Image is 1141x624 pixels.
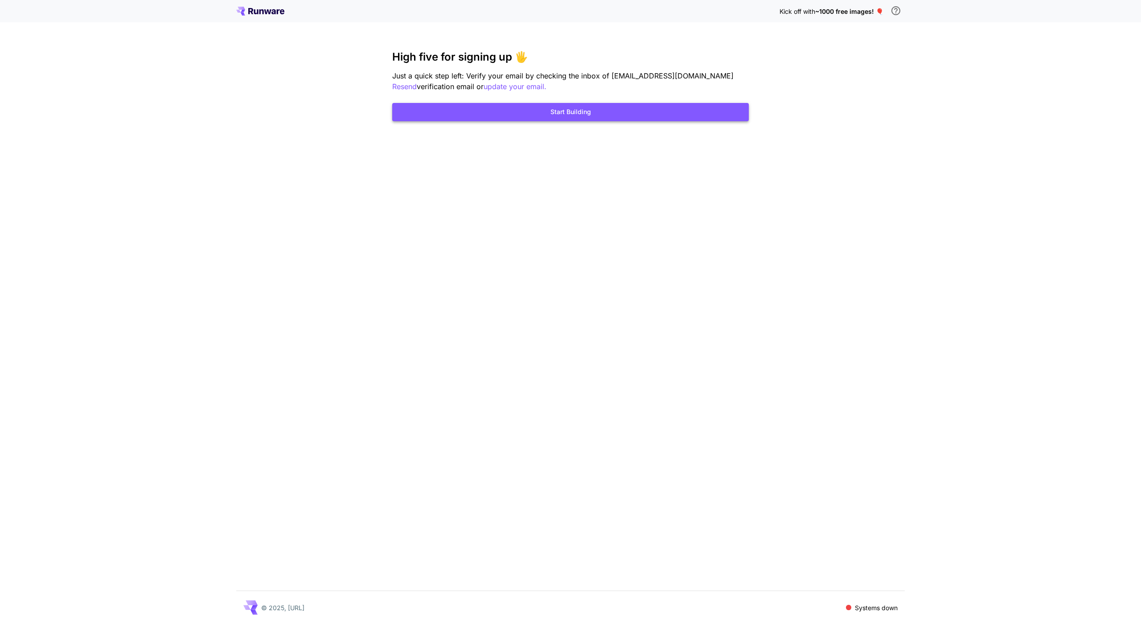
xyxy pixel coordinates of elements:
[887,2,905,20] button: In order to qualify for free credit, you need to sign up with a business email address and click ...
[484,81,546,92] button: update your email.
[392,103,749,121] button: Start Building
[261,603,304,612] p: © 2025, [URL]
[780,8,815,15] span: Kick off with
[417,82,484,91] span: verification email or
[392,71,734,80] span: Just a quick step left: Verify your email by checking the inbox of [EMAIL_ADDRESS][DOMAIN_NAME]
[855,603,898,612] p: Systems down
[815,8,883,15] span: ~1000 free images! 🎈
[392,81,417,92] button: Resend
[392,51,749,63] h3: High five for signing up 🖐️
